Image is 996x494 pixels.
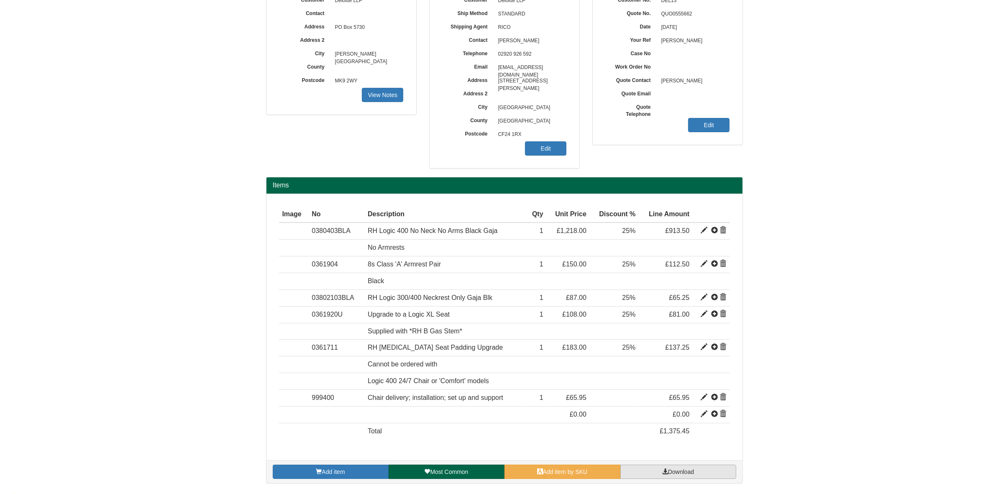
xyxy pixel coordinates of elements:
span: 1 [540,294,543,301]
span: £65.25 [669,294,689,301]
span: PO Box 5730 [331,21,404,34]
a: View Notes [362,88,403,102]
span: CF24 1RX [494,128,567,141]
span: £87.00 [566,294,586,301]
span: £108.00 [562,311,586,318]
label: Quote Email [605,88,657,97]
th: Description [364,206,526,223]
span: No Armrests [368,244,405,251]
span: Upgrade to a Logic XL Seat [368,311,450,318]
h2: Items [273,182,736,189]
span: 1 [540,261,543,268]
td: Total [364,423,526,439]
span: £183.00 [562,344,586,351]
label: County [442,115,494,124]
span: Cannot be ordered with [368,361,437,368]
span: Supplied with *RH B Gas Stem* [368,328,462,335]
span: 25% [622,227,635,234]
span: £0.00 [570,411,586,418]
td: 03802103BLA [308,289,364,306]
label: Address 2 [442,88,494,97]
span: RH Logic 300/400 Neckrest Only Gaja Blk [368,294,492,301]
span: Black [368,277,384,284]
span: [PERSON_NAME][GEOGRAPHIC_DATA] [331,48,404,61]
label: Case No [605,48,657,57]
span: £137.25 [665,344,689,351]
label: Address [442,74,494,84]
span: RH Logic 400 No Neck No Arms Black Gaja [368,227,497,234]
span: Logic 400 24/7 Chair or 'Comfort' models [368,377,489,384]
span: Most Common [430,468,468,475]
label: Address [279,21,331,31]
label: Shipping Agent [442,21,494,31]
label: Work Order No [605,61,657,71]
span: 02920 926 592 [494,48,567,61]
a: Edit [525,141,566,156]
label: Email [442,61,494,71]
label: Address 2 [279,34,331,44]
span: QUO0555662 [657,8,730,21]
label: Quote Contact [605,74,657,84]
span: [GEOGRAPHIC_DATA] [494,101,567,115]
span: £1,375.45 [660,427,689,435]
span: £81.00 [669,311,689,318]
span: 25% [622,311,635,318]
span: [PERSON_NAME] [657,34,730,48]
span: [DATE] [657,21,730,34]
span: 8s Class 'A' Armrest Pair [368,261,441,268]
span: 1 [540,311,543,318]
span: [PERSON_NAME] [657,74,730,88]
span: Chair delivery; installation; set up and support [368,394,503,401]
span: £0.00 [673,411,689,418]
span: 1 [540,344,543,351]
label: Your Ref [605,34,657,44]
td: 0361711 [308,340,364,356]
td: 999400 [308,389,364,406]
span: [PERSON_NAME] [494,34,567,48]
label: Postcode [442,128,494,138]
span: £65.95 [669,394,689,401]
td: 0380403BLA [308,223,364,239]
span: RH [MEDICAL_DATA] Seat Padding Upgrade [368,344,503,351]
label: Postcode [279,74,331,84]
span: [EMAIL_ADDRESS][DOMAIN_NAME] [494,61,567,74]
th: Line Amount [639,206,693,223]
th: Discount % [590,206,639,223]
label: County [279,61,331,71]
th: No [308,206,364,223]
span: Add item by SKU [543,468,588,475]
label: Contact [442,34,494,44]
label: Quote Telephone [605,101,657,118]
label: Contact [279,8,331,17]
span: £112.50 [665,261,689,268]
th: Qty [526,206,547,223]
th: Unit Price [547,206,590,223]
span: 25% [622,261,635,268]
span: £913.50 [665,227,689,234]
td: 0361904 [308,256,364,273]
label: City [279,48,331,57]
th: Image [279,206,309,223]
span: 1 [540,227,543,234]
label: City [442,101,494,111]
span: £1,218.00 [557,227,586,234]
span: £150.00 [562,261,586,268]
span: 1 [540,394,543,401]
span: 25% [622,294,635,301]
span: RICO [494,21,567,34]
span: MK9 2WY [331,74,404,88]
span: £65.95 [566,394,586,401]
a: Edit [688,118,730,132]
span: Add item [322,468,345,475]
label: Quote No. [605,8,657,17]
span: [GEOGRAPHIC_DATA] [494,115,567,128]
label: Date [605,21,657,31]
label: Telephone [442,48,494,57]
td: 0361920U [308,306,364,323]
a: Download [620,465,736,479]
span: STANDARD [494,8,567,21]
span: [STREET_ADDRESS][PERSON_NAME] [494,74,567,88]
label: Ship Method [442,8,494,17]
span: Download [668,468,694,475]
span: 25% [622,344,635,351]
